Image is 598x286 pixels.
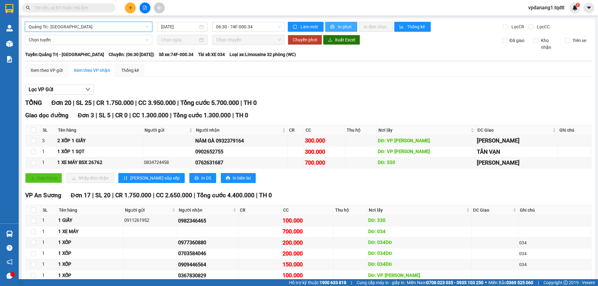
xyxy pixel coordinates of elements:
span: Xuất Excel [335,36,355,43]
span: Lọc VP Gửi [29,86,53,93]
span: notification [7,259,12,265]
div: 700.000 [305,158,344,167]
th: Ghi chú [558,125,591,135]
div: 200.000 [282,238,332,247]
span: Đơn 17 [71,192,91,199]
input: Chọn ngày [161,36,198,43]
th: Tên hàng [57,205,123,215]
span: ĐC Giao [473,207,512,213]
span: Thống kê [407,23,426,30]
span: Loại xe: Limousine 32 phòng (WC) [230,51,296,58]
span: VP An Sương [25,192,61,199]
span: SL 5 [99,112,111,119]
div: 100.000 [282,271,332,280]
span: CR 1.750.000 [96,99,134,106]
th: Tên hàng [56,125,143,135]
span: TH 0 [244,99,257,106]
div: 2 XỐP 1 GIẤY [57,137,142,145]
span: 06:30 - 74F-000.34 [216,22,281,31]
span: Miền Nam [407,279,483,286]
span: ⚪️ [485,281,487,284]
span: | [170,112,172,119]
div: 1 [42,250,56,257]
th: Thu hộ [345,125,377,135]
span: Quảng Trị - Sài Gòn [29,22,149,31]
sup: 1 [576,3,580,7]
div: 1 [42,261,56,268]
span: Tổng cước 5.700.000 [180,99,239,106]
div: 0834724458 [144,159,193,166]
div: 1 XỐP [58,272,122,279]
div: 1 XỐP [58,239,122,246]
strong: 1900 633 818 [320,280,346,285]
button: printerIn DS [189,173,216,183]
span: | [256,192,258,199]
span: Làm mới [301,23,319,30]
div: 0909446564 [178,261,237,269]
div: 0367830829 [178,272,237,279]
button: Lọc VP Gửi [25,85,94,95]
span: In biên lai [233,175,251,181]
button: downloadNhập kho nhận [67,173,114,183]
span: | [194,192,195,199]
button: Chuyển phơi [288,35,322,45]
span: | [135,99,137,106]
span: aim [157,6,161,10]
span: Hỗ trợ kỹ thuật: [289,279,346,286]
span: Giao dọc đường [25,112,69,119]
input: 15/08/2025 [161,23,198,30]
span: Lọc CC [534,23,551,30]
span: In phơi [338,23,352,30]
div: 034 [519,239,590,246]
div: 0703584046 [178,250,237,257]
button: syncLàm mới [288,22,324,32]
span: Cung cấp máy in - giấy in: [357,279,405,286]
span: In DS [201,175,211,181]
span: SL 20 [95,192,111,199]
span: | [232,112,234,119]
button: file-add [140,2,150,13]
div: 0977360880 [178,239,237,246]
th: CC [304,125,345,135]
div: 700.000 [282,227,332,236]
span: 1 [577,3,579,7]
th: SL [41,205,57,215]
img: warehouse-icon [6,40,13,47]
div: 1 [42,217,56,224]
div: 1 XỐP 1 SỌT [57,148,142,156]
span: Người nhận [179,207,232,213]
div: 0982346465 [178,217,237,225]
span: | [112,112,114,119]
strong: 0369 525 060 [506,280,533,285]
div: DĐ: VP [PERSON_NAME] [368,272,470,279]
input: Tìm tên, số ĐT hoặc mã đơn [34,4,108,11]
span: Nơi lấy [378,127,469,134]
div: 0911261952 [124,217,176,224]
span: | [129,112,131,119]
span: Chuyến: (06:30 [DATE]) [109,51,154,58]
div: 1 [42,239,56,246]
div: 1 [42,159,55,166]
div: 150.000 [282,260,332,269]
th: Thu hộ [334,205,367,215]
span: Nơi lấy [369,207,465,213]
img: icon-new-feature [572,5,578,11]
span: [PERSON_NAME] sắp xếp [130,175,180,181]
span: question-circle [7,245,12,251]
div: 1 [42,272,56,279]
div: DĐ: 034DĐ [368,239,470,246]
button: printerIn phơi [325,22,357,32]
img: solution-icon [6,56,13,63]
button: bar-chartThống kê [394,22,431,32]
img: logo-vxr [5,4,13,13]
th: CC [282,205,334,215]
div: DĐ: 034 [368,228,470,236]
button: caret-down [583,2,594,13]
span: CR 0 [115,112,128,119]
span: bar-chart [399,25,405,30]
th: SL [41,125,56,135]
span: download [328,38,332,43]
span: CC 2.650.000 [156,192,192,199]
span: copyright [563,280,568,285]
span: TH 0 [259,192,272,199]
